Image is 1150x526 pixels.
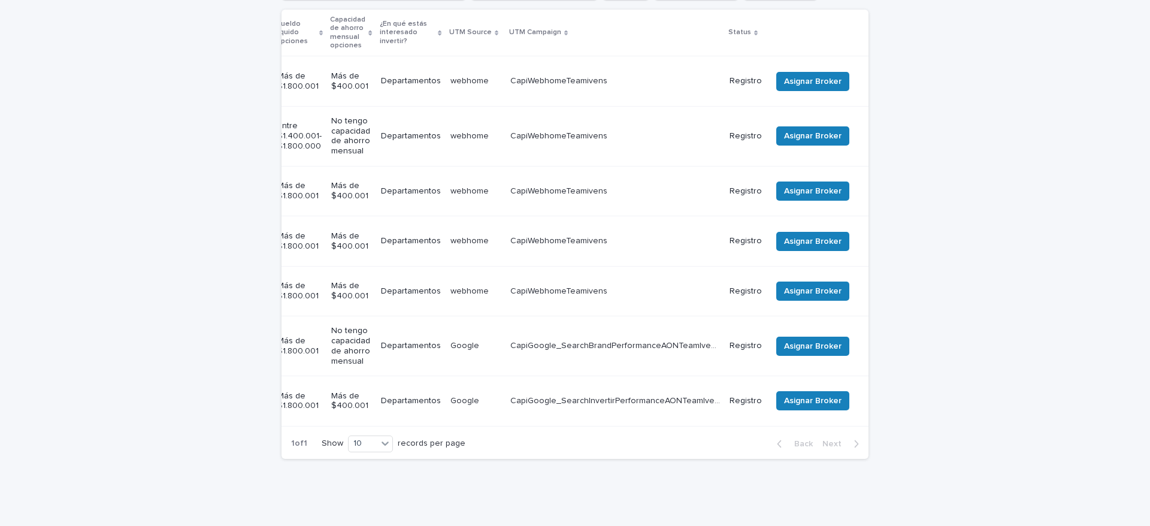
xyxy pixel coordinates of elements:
p: Más de $400.001 [331,71,371,92]
span: Asignar Broker [784,395,842,407]
p: Registro [730,396,762,406]
p: 1 of 1 [282,429,317,458]
p: Más de $1.800.001 [277,231,322,252]
p: CapiGoogle_SearchInvertirPerformanceAONTeamIvensGonzalez [510,394,722,406]
span: Asignar Broker [784,285,842,297]
p: Más de $400.001 [331,231,371,252]
p: CapiWebhomeTeamivens [510,184,610,197]
p: webhome [450,74,491,86]
p: Sueldo líquido opciones [276,17,316,48]
span: Asignar Broker [784,235,842,247]
p: webhome [450,129,491,141]
p: No tengo capacidad de ahorro mensual [331,326,371,366]
p: UTM Source [449,26,492,39]
span: Back [787,440,813,448]
p: webhome [450,184,491,197]
button: Asignar Broker [776,126,849,146]
p: Departamentos [381,286,441,297]
p: CapiWebhomeTeamivens [510,74,610,86]
p: webhome [450,234,491,246]
p: Departamentos [381,396,441,406]
p: Departamentos [381,236,441,246]
p: Departamentos [381,186,441,197]
p: Google [450,394,482,406]
button: Asignar Broker [776,232,849,251]
p: CapiWebhomeTeamivens [510,129,610,141]
p: Registro [730,131,762,141]
p: Más de $1.800.001 [277,391,322,412]
p: records per page [398,439,465,449]
p: Registro [730,341,762,351]
p: CapiWebhomeTeamivens [510,284,610,297]
button: Back [767,439,818,449]
div: 10 [349,437,377,450]
p: Registro [730,286,762,297]
span: Asignar Broker [784,340,842,352]
button: Asignar Broker [776,391,849,410]
button: Asignar Broker [776,282,849,301]
span: Asignar Broker [784,75,842,87]
p: Status [728,26,751,39]
p: No tengo capacidad de ahorro mensual [331,116,371,156]
p: Departamentos [381,341,441,351]
p: Más de $1.800.001 [277,71,322,92]
button: Asignar Broker [776,72,849,91]
button: Asignar Broker [776,337,849,356]
p: Departamentos [381,131,441,141]
p: CapiWebhomeTeamivens [510,234,610,246]
p: Show [322,439,343,449]
p: Registro [730,76,762,86]
p: Más de $1.800.001 [277,281,322,301]
p: Google [450,338,482,351]
p: Registro [730,236,762,246]
p: Entre $1.400.001- $1.800.000 [277,121,322,151]
p: Más de $400.001 [331,391,371,412]
p: ¿En qué estás interesado invertir? [380,17,435,48]
p: UTM Campaign [509,26,561,39]
p: Más de $1.800.001 [277,181,322,201]
span: Next [822,440,849,448]
button: Asignar Broker [776,182,849,201]
p: Más de $400.001 [331,281,371,301]
p: Departamentos [381,76,441,86]
span: Asignar Broker [784,130,842,142]
p: Capacidad de ahorro mensual opciones [330,13,365,53]
p: Registro [730,186,762,197]
p: CapiGoogle_SearchBrandPerformanceAONTeamIvensGonzalez#proydestacados1-2 [510,338,722,351]
span: Asignar Broker [784,185,842,197]
p: webhome [450,284,491,297]
p: Más de $400.001 [331,181,371,201]
button: Next [818,439,868,449]
p: Más de $1.800.001 [277,336,322,356]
